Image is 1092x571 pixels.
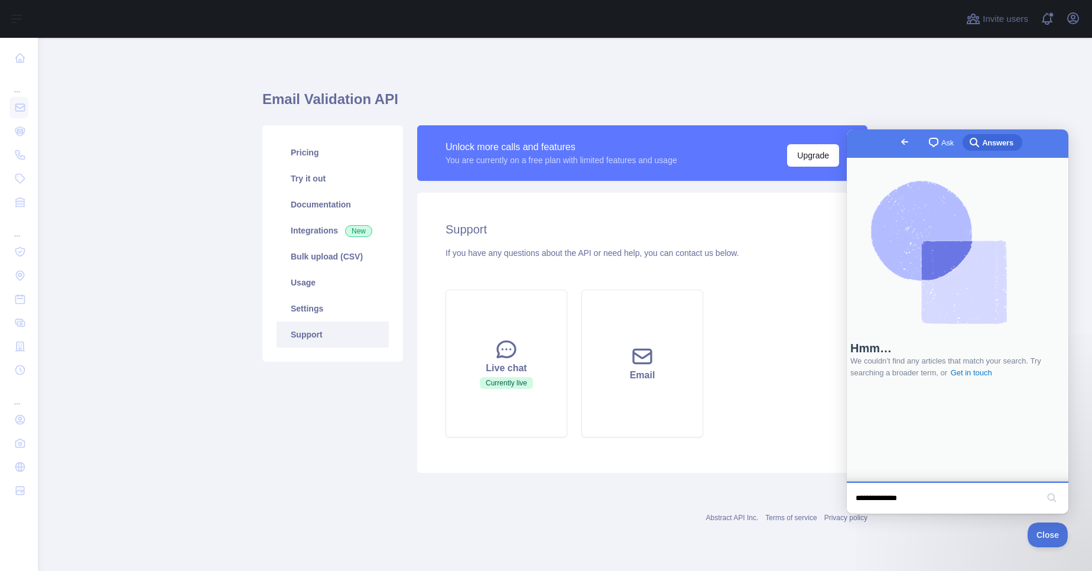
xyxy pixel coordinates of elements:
button: Email [581,290,703,437]
h1: Email Validation API [262,90,867,118]
span: Invite users [983,12,1028,26]
a: Usage [277,270,389,296]
div: If you have any questions about the API or need help, you can contact us below. [446,247,839,259]
a: Support [277,322,389,348]
iframe: Help Scout Beacon - Live Chat, Contact Form, and Knowledge Base [847,129,1068,514]
span: Currently live [480,377,533,389]
button: Upgrade [787,144,839,167]
a: Settings [277,296,389,322]
button: Live chatCurrently live [446,290,567,437]
div: Live chat [460,361,552,375]
a: Pricing [277,139,389,166]
div: ... [9,71,28,95]
div: ... [9,383,28,407]
a: Terms of service [765,514,817,522]
div: ... [9,215,28,239]
span: New [345,225,372,237]
a: Documentation [277,192,389,218]
a: Bulk upload (CSV) [277,244,389,270]
a: Integrations New [277,218,389,244]
button: Invite users [964,9,1031,28]
div: Email [596,368,688,382]
div: You are currently on a free plan with limited features and usage [446,154,677,166]
iframe: Help Scout Beacon - Close [1028,523,1068,547]
a: Abstract API Inc. [706,514,759,522]
a: Privacy policy [824,514,867,522]
h2: Support [446,221,839,238]
div: Unlock more calls and features [446,140,677,154]
a: Try it out [277,166,389,192]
